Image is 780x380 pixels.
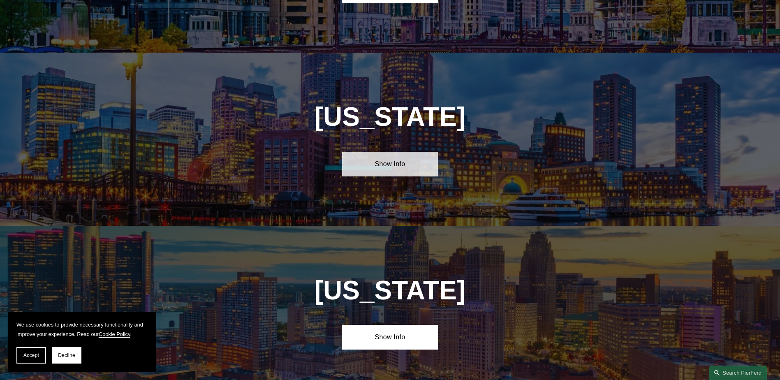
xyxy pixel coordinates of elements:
span: Decline [58,352,75,358]
button: Accept [16,347,46,364]
a: Show Info [342,325,438,350]
a: Cookie Policy [99,331,130,337]
span: Accept [23,352,39,358]
button: Decline [52,347,81,364]
section: Cookie banner [8,312,156,372]
h1: [US_STATE] [270,102,510,132]
a: Show Info [342,152,438,176]
p: We use cookies to provide necessary functionality and improve your experience. Read our . [16,320,148,339]
a: Search this site [709,366,767,380]
h1: [US_STATE] [294,276,486,306]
